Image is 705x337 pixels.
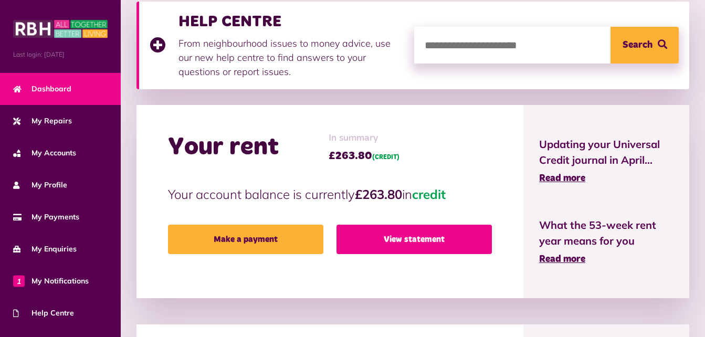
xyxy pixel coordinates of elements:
[611,27,679,64] button: Search
[336,225,492,254] a: View statement
[539,217,674,267] a: What the 53-week rent year means for you Read more
[412,186,446,202] span: credit
[329,148,399,164] span: £263.80
[539,217,674,249] span: What the 53-week rent year means for you
[13,212,79,223] span: My Payments
[13,308,74,319] span: Help Centre
[13,50,108,59] span: Last login: [DATE]
[13,276,89,287] span: My Notifications
[168,132,279,163] h2: Your rent
[178,12,404,31] h3: HELP CENTRE
[168,225,323,254] a: Make a payment
[372,154,399,161] span: (CREDIT)
[539,136,674,186] a: Updating your Universal Credit journal in April... Read more
[168,185,492,204] p: Your account balance is currently in
[13,244,77,255] span: My Enquiries
[539,136,674,168] span: Updating your Universal Credit journal in April...
[13,180,67,191] span: My Profile
[539,174,585,183] span: Read more
[13,83,71,94] span: Dashboard
[329,131,399,145] span: In summary
[13,148,76,159] span: My Accounts
[13,275,25,287] span: 1
[539,255,585,264] span: Read more
[13,115,72,127] span: My Repairs
[178,36,404,79] p: From neighbourhood issues to money advice, use our new help centre to find answers to your questi...
[623,27,653,64] span: Search
[355,186,402,202] strong: £263.80
[13,18,108,39] img: MyRBH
